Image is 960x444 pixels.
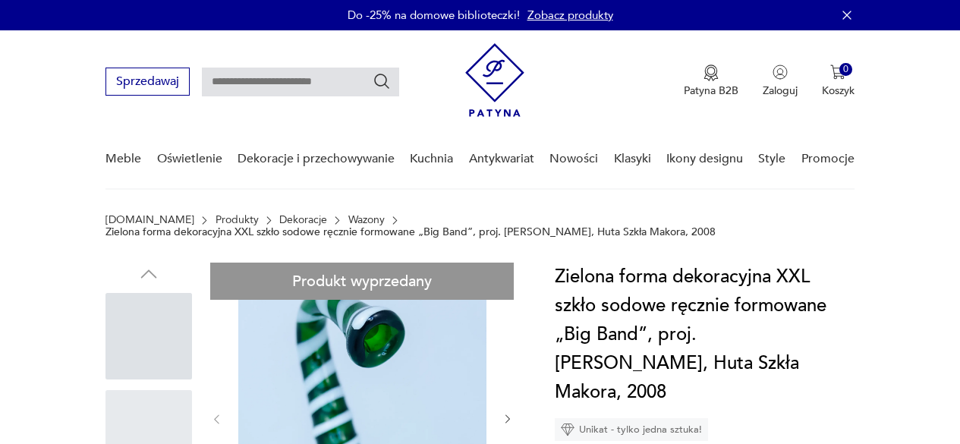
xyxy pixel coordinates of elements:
[216,214,259,226] a: Produkty
[555,263,855,407] h1: Zielona forma dekoracyjna XXL szkło sodowe ręcznie formowane „Big Band”, proj. [PERSON_NAME], Hut...
[773,65,788,80] img: Ikonka użytkownika
[703,65,719,81] img: Ikona medalu
[684,83,738,98] p: Patyna B2B
[822,83,855,98] p: Koszyk
[830,65,845,80] img: Ikona koszyka
[465,43,524,117] img: Patyna - sklep z meblami i dekoracjami vintage
[763,65,798,98] button: Zaloguj
[527,8,613,23] a: Zobacz produkty
[469,130,534,188] a: Antykwariat
[105,68,190,96] button: Sprzedawaj
[210,263,514,300] div: Produkt wyprzedany
[839,63,852,76] div: 0
[373,72,391,90] button: Szukaj
[684,65,738,98] a: Ikona medaluPatyna B2B
[549,130,598,188] a: Nowości
[666,130,743,188] a: Ikony designu
[105,226,716,238] p: Zielona forma dekoracyjna XXL szkło sodowe ręcznie formowane „Big Band”, proj. [PERSON_NAME], Hut...
[822,65,855,98] button: 0Koszyk
[684,65,738,98] button: Patyna B2B
[801,130,855,188] a: Promocje
[758,130,785,188] a: Style
[105,77,190,88] a: Sprzedawaj
[105,130,141,188] a: Meble
[555,418,708,441] div: Unikat - tylko jedna sztuka!
[105,214,194,226] a: [DOMAIN_NAME]
[279,214,327,226] a: Dekoracje
[157,130,222,188] a: Oświetlenie
[614,130,651,188] a: Klasyki
[238,130,395,188] a: Dekoracje i przechowywanie
[561,423,574,436] img: Ikona diamentu
[763,83,798,98] p: Zaloguj
[410,130,453,188] a: Kuchnia
[348,214,385,226] a: Wazony
[348,8,520,23] p: Do -25% na domowe biblioteczki!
